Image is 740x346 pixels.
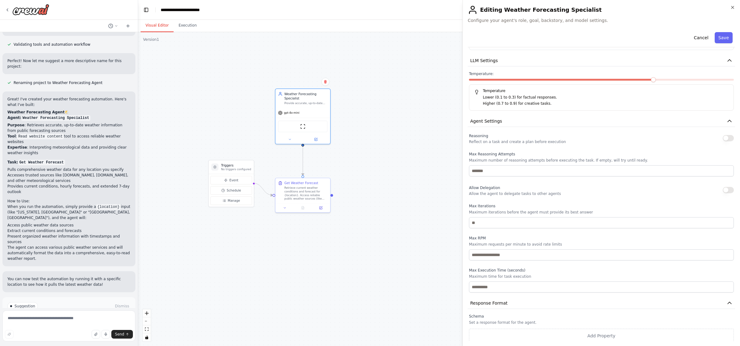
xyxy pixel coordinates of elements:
g: Edge from triggers to be6b9d90-6b32-4440-b189-430de854dc2e [253,181,273,197]
p: Maximum number of reasoning attempts before executing the task. If empty, will try until ready. [469,158,734,163]
li: Provides current conditions, hourly forecasts, and extended 7-day outlook [7,184,130,195]
button: fit view [143,325,151,333]
button: Visual Editor [141,19,174,32]
p: Higher (0.7 to 0.9) for creative tasks. [483,101,729,107]
li: Extract current conditions and forecasts [7,228,130,234]
p: When you run the automation, simply provide a input (like "[US_STATE], [GEOGRAPHIC_DATA]" or "[GE... [7,204,130,221]
button: Agent Settings [468,116,735,127]
li: Accesses trusted sources like [DOMAIN_NAME], [DOMAIN_NAME], and other meteorological services [7,172,130,184]
span: Manage [228,199,240,203]
span: Configure your agent's role, goal, backstory, and model settings. [468,17,735,23]
p: Set a response format for the agent. [469,320,734,325]
p: Maximum iterations before the agent must provide its best answer [469,210,734,215]
span: Event [229,178,238,182]
li: Access public weather data sources [7,222,130,228]
span: Schedule [227,188,241,192]
button: zoom in [143,309,151,317]
div: Weather Forecasting SpecialistProvide accurate, up-to-date weather information and forecasts for ... [275,89,331,144]
button: toggle interactivity [143,333,151,341]
p: Great! I've created your weather forecasting automation. Here's what I've built: [7,96,130,108]
span: Agent Settings [470,118,502,124]
button: Switch to previous chat [106,22,121,30]
img: ScrapeWebsiteTool [300,124,305,129]
h2: 🌤️ [7,109,130,115]
h2: Editing Weather Forecasting Specialist [468,5,735,15]
img: Logo [12,4,49,15]
strong: Expertise [7,145,27,150]
nav: breadcrumb [161,7,216,13]
g: Edge from 8cd8f4c5-ea90-467d-812e-59476e46ca53 to be6b9d90-6b32-4440-b189-430de854dc2e [301,146,305,175]
button: Send [111,330,133,339]
label: Schema [469,314,734,319]
button: Add Property [469,329,734,343]
strong: Purpose [7,123,24,127]
label: Max Execution Time (seconds) [469,268,734,273]
button: Cancel [690,32,712,43]
button: zoom out [143,317,151,325]
span: Suggestion [14,304,35,309]
button: Start a new chat [123,22,133,30]
button: Delete node [321,78,329,86]
p: Reflect on a task and create a plan before execution [469,139,566,144]
button: Hide left sidebar [142,6,150,14]
li: : Interpreting meteorological data and providing clear weather insights [7,145,130,156]
span: Reasoning [469,134,488,138]
p: Lower (0.1 to 0.3) for factual responses. [483,95,729,101]
label: Max Iterations [469,204,734,209]
button: Open in side panel [303,137,329,142]
strong: Weather Forecasting Agent [7,110,64,114]
h3: Triggers [221,163,251,167]
p: The agent can access various public weather services and will automatically format the data into ... [7,245,130,261]
li: Present organized weather information with timestamps and sources [7,234,130,245]
span: Allow Delegation [469,186,500,190]
label: Max Reasoning Attempts [469,152,734,157]
div: TriggersNo triggers configuredEventScheduleManage [208,160,254,207]
p: Maximum requests per minute to avoid rate limits [469,242,734,247]
button: Upload files [92,330,100,339]
code: Get Weather Forecast [18,160,65,165]
span: gpt-4o-mini [284,111,299,115]
div: React Flow controls [143,309,151,341]
h2: How to Use: [7,198,130,204]
button: Response Format [468,297,735,309]
button: Event [210,176,252,184]
code: Weather Forecasting Specialist [21,115,90,121]
span: LLM Settings [470,57,498,64]
li: Pulls comprehensive weather data for any location you specify [7,167,130,172]
code: Read website content [17,134,64,139]
div: Weather Forecasting Specialist [284,92,327,101]
button: Click to speak your automation idea [101,330,110,339]
span: Renaming project to Weather Forecasting Agent [14,80,103,85]
li: : tool to access reliable weather websites [7,133,130,145]
li: : Retrieves accurate, up-to-date weather information from public forecasting sources [7,122,130,133]
span: Temperature: [469,71,494,76]
p: Allow the agent to delegate tasks to other agents [469,191,561,196]
p: Perfect! Now let me suggest a more descriptive name for this project: [7,58,130,69]
button: LLM Settings [468,55,735,66]
div: Get Weather Forecast [284,181,318,185]
span: Response Format [470,300,508,306]
strong: Task: [7,160,65,164]
label: Max RPM [469,236,734,241]
div: Get Weather ForecastRetrieve current weather conditions and forecast for {location}. Access relia... [275,178,331,213]
div: Version 1 [143,37,159,42]
span: Send [115,332,124,337]
p: No triggers configured [221,167,251,171]
strong: Tool [7,134,16,138]
button: Improve this prompt [5,330,14,339]
h5: Temperature [474,88,729,93]
button: Execution [174,19,202,32]
button: Save [715,32,733,43]
span: Validating tools and automation workflow [14,42,90,47]
p: You can now test the automation by running it with a specific location to see how it pulls the la... [7,276,130,287]
button: Manage [210,196,252,205]
div: Retrieve current weather conditions and forecast for {location}. Access reliable public weather s... [284,186,327,200]
button: Schedule [210,186,252,195]
button: Dismiss [114,303,130,309]
button: Open in side panel [313,205,329,210]
button: No output available [294,205,312,210]
p: Maximum time for task execution [469,274,734,279]
div: Provide accurate, up-to-date weather information and forecasts for {location} by accessing public... [284,101,327,105]
code: {location} [96,204,121,210]
strong: Agent: [7,116,90,120]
